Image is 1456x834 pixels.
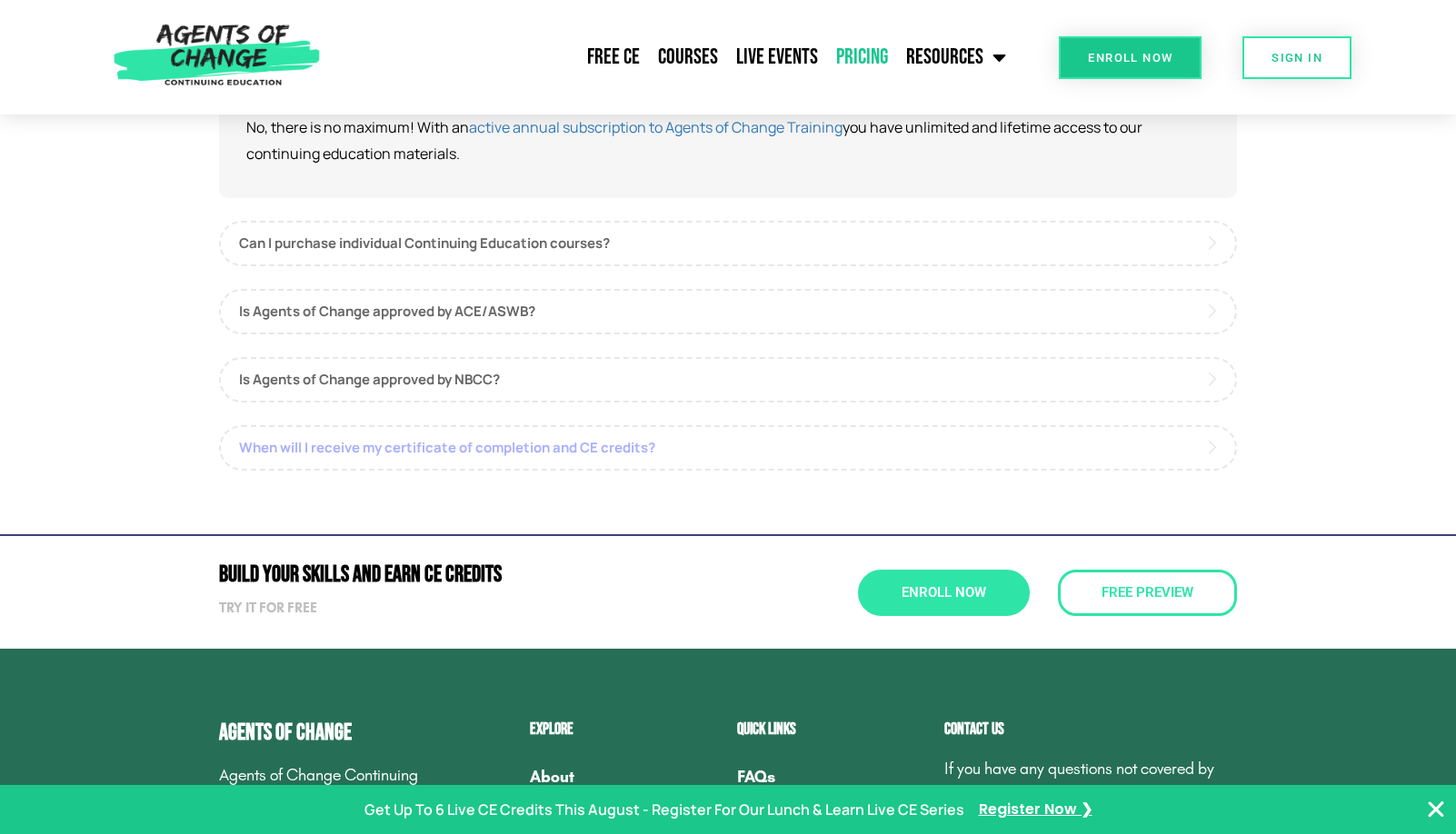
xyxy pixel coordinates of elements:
a: Is Agents of Change approved by NBCC? [219,357,1237,402]
span: SIGN IN [1272,52,1322,64]
a: Enroll Now [1059,36,1202,79]
a: active annual subscription to Agents of Change Training [469,117,843,137]
a: Live Events [727,35,827,80]
a: Pricing [827,35,897,80]
a: Register Now ❯ [979,797,1092,823]
span: Free Preview [1102,586,1193,600]
h4: Agents of Change [219,721,439,744]
a: Free Preview [1058,570,1237,616]
p: Get Up To 6 Live CE Credits This August - Register For Our Lunch & Learn Live CE Series [364,797,964,823]
a: FAQs [737,756,926,798]
h2: Contact us [944,721,1237,738]
h2: Explore [530,721,719,738]
span: Enroll Now [1088,52,1172,64]
a: Free CE [578,35,649,80]
h2: Build Your Skills and Earn CE CREDITS [219,563,719,586]
a: Is Agents of Change approved by ACE/ASWB? [219,289,1237,334]
a: About [530,756,719,798]
strong: Try it for free [219,600,317,616]
nav: Menu [329,35,1015,80]
a: Can I purchase individual Continuing Education courses? [219,221,1237,266]
a: Enroll Now [858,570,1030,616]
a: Courses [649,35,727,80]
a: SIGN IN [1242,36,1351,79]
h2: Quick Links [737,721,926,738]
span: Enroll Now [902,586,986,600]
button: Close Banner [1425,799,1447,820]
p: No, there is no maximum! With an you have unlimited and lifetime access to our continuing educati... [246,114,1210,167]
span: If you have any questions not covered by our FAQs, please get in touch using the email below [944,759,1214,831]
a: Resources [897,35,1015,80]
a: When will I receive my certificate of completion and CE credits? [219,425,1237,471]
